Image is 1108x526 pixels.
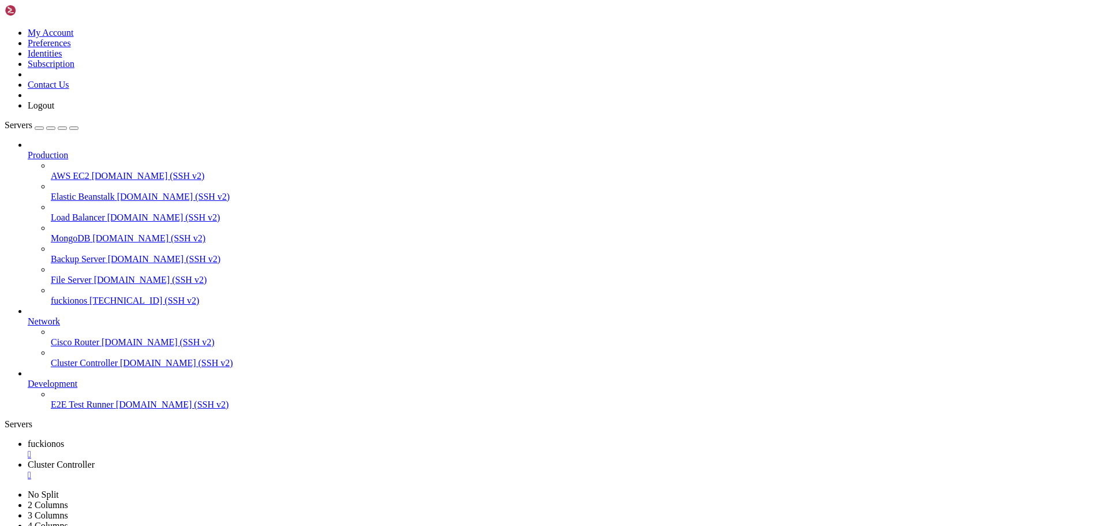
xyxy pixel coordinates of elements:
li: Elastic Beanstalk [DOMAIN_NAME] (SSH v2) [51,181,1103,202]
span: Production [28,150,68,160]
span: E2E Test Runner [51,400,114,409]
span: Welcome to Shellngn! [5,5,97,14]
a: Logout [28,100,54,110]
span: AWS EC2 [51,171,89,181]
span: https://shellngn.com [97,152,180,161]
span: Development [28,379,77,389]
a: My Account [28,28,74,38]
div: (18, 11) [92,113,97,122]
span: fuckionos [28,439,64,449]
x-row: Shellngn is a web-based SSH client that allows you to connect to your servers from anywhere witho... [5,44,958,54]
x-row: The programs included with the Debian GNU/Linux system are free software; [5,24,958,34]
a: Elastic Beanstalk [DOMAIN_NAME] (SSH v2) [51,192,1103,202]
a:  [28,470,1103,480]
li: MongoDB [DOMAIN_NAME] (SSH v2) [51,223,1103,244]
a: Development [28,379,1103,389]
span: To get started, please use the left side bar to add your server. [5,171,300,181]
span: Elastic Beanstalk [51,192,115,202]
a: Identities [28,49,62,58]
x-row: Last login: [DATE] from [TECHNICAL_ID] [5,83,958,93]
span: Mobile Compatibility: [9,122,106,132]
a: 3 Columns [28,510,68,520]
span: [DOMAIN_NAME] (SSH v2) [120,358,233,368]
x-row: the exact distribution terms for each program are described in the [5,34,958,44]
x-row: Linux Fuckionos [DATE]+deb13-cloud-amd64 #1 SMP PREEMPT_DYNAMIC Debian 6.12.41-1 ([DATE]) x86_64 [5,5,958,14]
li: Production [28,140,1103,306]
span: Advanced SSH Client: [9,93,102,102]
span: [DOMAIN_NAME] (SSH v2) [94,275,207,285]
span: Backup Server [51,254,106,264]
span: MongoDB [51,233,90,243]
x-row: Debian GNU/Linux comes with ABSOLUTELY NO WARRANTY, to the extent [5,64,958,73]
a: Contact Us [28,80,69,89]
li: File Server [DOMAIN_NAME] (SSH v2) [51,264,1103,285]
span: https://shellngn.com/pro-docker/ [300,83,397,92]
a: File Server [DOMAIN_NAME] (SSH v2) [51,275,1103,285]
li: Network [28,306,1103,368]
a: Subscription [28,59,74,69]
li: Load Balancer [DOMAIN_NAME] (SSH v2) [51,202,1103,223]
li: Backup Server [DOMAIN_NAME] (SSH v2) [51,244,1103,264]
li: Cluster Controller [DOMAIN_NAME] (SSH v2) [51,348,1103,368]
x-row: individual files in /usr/share/doc/*/copyright. [5,44,958,54]
x-row: root@Fuckionos:~# ls [5,93,958,103]
span: Comprehensive SFTP Client: [9,103,129,112]
span: Cluster Controller [51,358,118,368]
a: Backup Server [DOMAIN_NAME] (SSH v2) [51,254,1103,264]
span: [DOMAIN_NAME] (SSH v2) [92,233,205,243]
li: Cisco Router [DOMAIN_NAME] (SSH v2) [51,327,1103,348]
span: Seamless Server Management: [9,83,134,92]
span: Network [28,316,60,326]
a: Production [28,150,1103,161]
span: [DOMAIN_NAME] (SSH v2) [92,171,205,181]
a: Cisco Router [DOMAIN_NAME] (SSH v2) [51,337,1103,348]
a: fuckionos [TECHNICAL_ID] (SSH v2) [51,296,1103,306]
x-row: * Experience the same robust functionality and convenience on your mobile devices, for seamless s... [5,122,958,132]
a: No Split [28,490,59,499]
span: This is a demo session. [5,24,111,33]
a: Network [28,316,1103,327]
span: [DOMAIN_NAME] (SSH v2) [116,400,229,409]
span: [DOMAIN_NAME] (SSH v2) [102,337,215,347]
a: Cluster Controller [DOMAIN_NAME] (SSH v2) [51,358,1103,368]
li: fuckionos [TECHNICAL_ID] (SSH v2) [51,285,1103,306]
a: 2 Columns [28,500,68,510]
span: Cisco Router [51,337,99,347]
span: Servers [5,120,32,130]
span: File Server [51,275,92,285]
x-row: * Enjoy easy management of files and folders, swift data transfers, and the ability to edit your ... [5,103,958,113]
span: Remote Desktop Capabilities: [9,113,138,122]
li: Development [28,368,1103,410]
span: Load Balancer [51,212,105,222]
x-row: permitted by applicable law. [5,73,958,83]
a: Load Balancer [DOMAIN_NAME] (SSH v2) [51,212,1103,223]
span: [DOMAIN_NAME] (SSH v2) [108,254,221,264]
li: E2E Test Runner [DOMAIN_NAME] (SSH v2) [51,389,1103,410]
img: Shellngn [5,5,71,16]
x-row: root@Fuckionos:~# [5,113,958,122]
a: fuckionos [28,439,1103,460]
div: (0, 18) [5,181,9,191]
span: https://shellngn.com/cloud/ [226,83,291,92]
a: Preferences [28,38,71,48]
x-row: Xenapsis-V3-Bare [5,103,958,113]
a: Cluster Controller [28,460,1103,480]
span: fuckionos [51,296,87,305]
span: Cluster Controller [28,460,95,469]
span: [DOMAIN_NAME] (SSH v2) [117,192,230,202]
x-row: * Whether you're using or , enjoy the convenience of managing your servers from anywhere. [5,83,958,93]
x-row: More information at: [5,152,958,162]
a: Servers [5,120,78,130]
x-row: * Take full control of your remote servers using our RDP or VNC from your browser. [5,113,958,122]
a: E2E Test Runner [DOMAIN_NAME] (SSH v2) [51,400,1103,410]
x-row: It also has a full-featured SFTP client, remote desktop with RDP and VNC, and more. [5,54,958,64]
li: AWS EC2 [DOMAIN_NAME] (SSH v2) [51,161,1103,181]
a:  [28,449,1103,460]
x-row: * Work on multiple sessions, automate your SSH commands, and establish connections with just a si... [5,93,958,103]
a: MongoDB [DOMAIN_NAME] (SSH v2) [51,233,1103,244]
span: [DOMAIN_NAME] (SSH v2) [107,212,220,222]
span: [TECHNICAL_ID] (SSH v2) [89,296,199,305]
a: AWS EC2 [DOMAIN_NAME] (SSH v2) [51,171,1103,181]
